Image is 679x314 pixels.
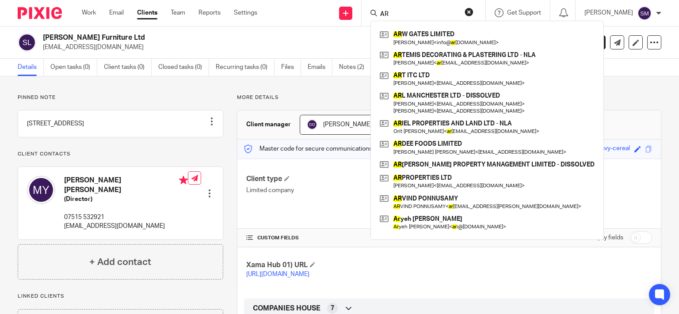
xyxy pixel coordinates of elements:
[158,59,209,76] a: Closed tasks (0)
[465,8,473,16] button: Clear
[339,59,371,76] a: Notes (2)
[18,151,223,158] p: Client contacts
[18,293,223,300] p: Linked clients
[18,33,36,52] img: svg%3E
[246,261,449,270] h4: Xama Hub 01) URL
[64,176,188,195] h4: [PERSON_NAME] [PERSON_NAME]
[18,94,223,101] p: Pinned note
[64,222,188,231] p: [EMAIL_ADDRESS][DOMAIN_NAME]
[331,304,334,313] span: 7
[246,271,309,277] a: [URL][DOMAIN_NAME]
[246,186,449,195] p: Limited company
[171,8,185,17] a: Team
[507,10,541,16] span: Get Support
[104,59,152,76] a: Client tasks (0)
[379,11,459,19] input: Search
[43,33,442,42] h2: [PERSON_NAME] Furniture Ltd
[18,7,62,19] img: Pixie
[198,8,221,17] a: Reports
[137,8,157,17] a: Clients
[244,144,397,153] p: Master code for secure communications and files
[89,255,151,269] h4: + Add contact
[82,8,96,17] a: Work
[584,8,633,17] p: [PERSON_NAME]
[179,176,188,185] i: Primary
[43,43,541,52] p: [EMAIL_ADDRESS][DOMAIN_NAME]
[237,94,661,101] p: More details
[50,59,97,76] a: Open tasks (0)
[64,213,188,222] p: 07515 532921
[308,59,332,76] a: Emails
[18,59,44,76] a: Details
[637,6,652,20] img: svg%3E
[234,8,257,17] a: Settings
[253,304,320,313] span: COMPANIES HOUSE
[64,195,188,204] h5: (Director)
[216,59,275,76] a: Recurring tasks (0)
[109,8,124,17] a: Email
[246,120,291,129] h3: Client manager
[281,59,301,76] a: Files
[307,119,317,130] img: svg%3E
[246,235,449,242] h4: CUSTOM FIELDS
[27,176,55,204] img: svg%3E
[323,121,372,128] span: [PERSON_NAME]
[246,174,449,184] h4: Client type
